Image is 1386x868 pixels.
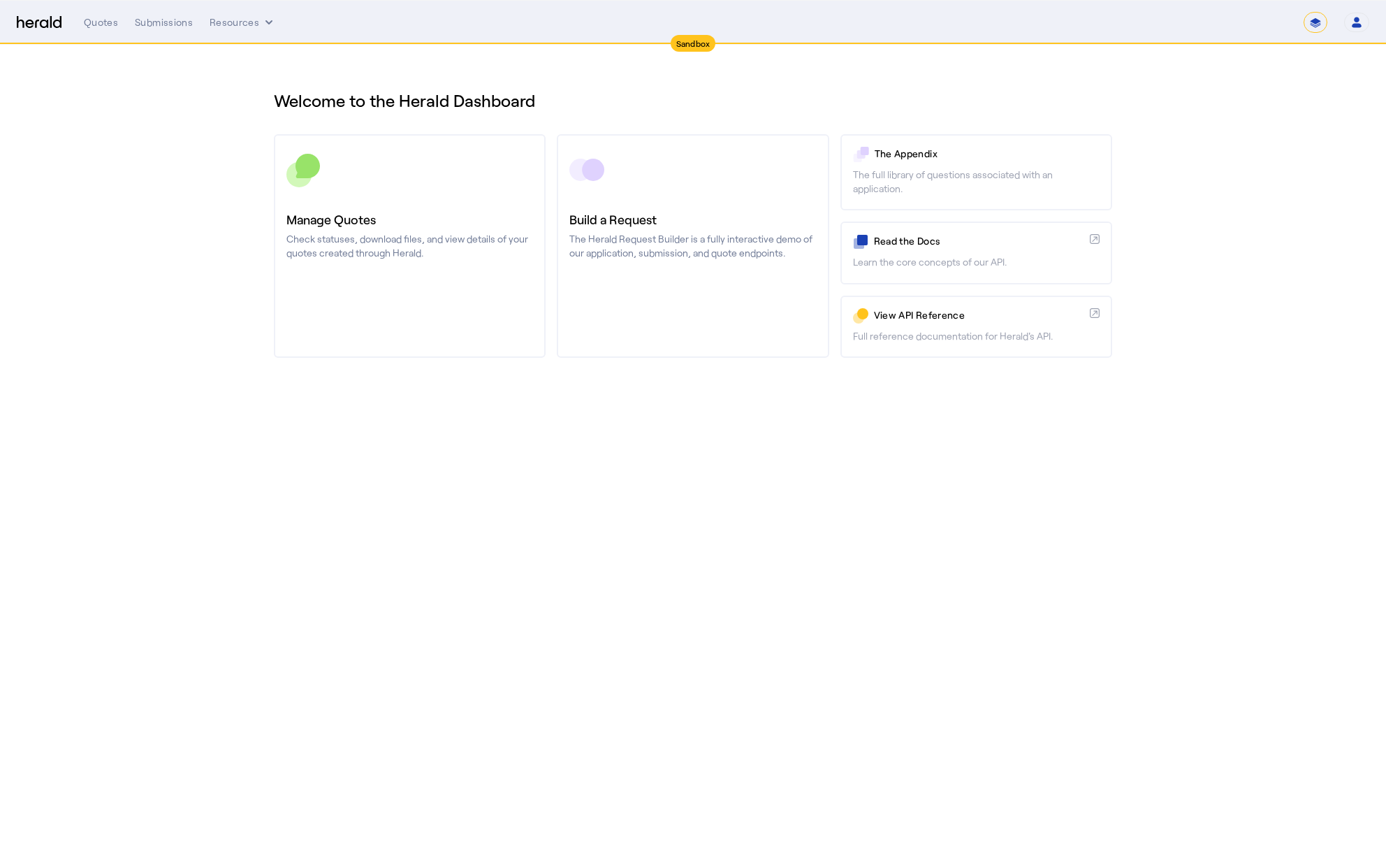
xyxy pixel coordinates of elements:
p: The Herald Request Builder is a fully interactive demo of our application, submission, and quote ... [569,232,816,260]
a: Manage QuotesCheck statuses, download files, and view details of your quotes created through Herald. [274,134,546,358]
h3: Build a Request [569,210,816,229]
h3: Manage Quotes [286,210,533,229]
p: The Appendix [875,147,1100,161]
button: Resources dropdown menu [210,15,276,29]
h1: Welcome to the Herald Dashboard [274,89,1112,112]
div: Sandbox [671,35,716,52]
a: View API ReferenceFull reference documentation for Herald's API. [840,296,1112,358]
p: The full library of questions associated with an application. [853,168,1100,196]
p: Full reference documentation for Herald's API. [853,329,1100,343]
a: Read the DocsLearn the core concepts of our API. [840,222,1112,284]
img: Herald Logo [17,16,61,29]
p: View API Reference [874,308,1084,322]
p: Check statuses, download files, and view details of your quotes created through Herald. [286,232,533,260]
div: Quotes [84,15,118,29]
a: Build a RequestThe Herald Request Builder is a fully interactive demo of our application, submiss... [557,134,829,358]
div: Submissions [135,15,193,29]
a: The AppendixThe full library of questions associated with an application. [840,134,1112,210]
p: Read the Docs [874,234,1084,248]
p: Learn the core concepts of our API. [853,255,1100,269]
